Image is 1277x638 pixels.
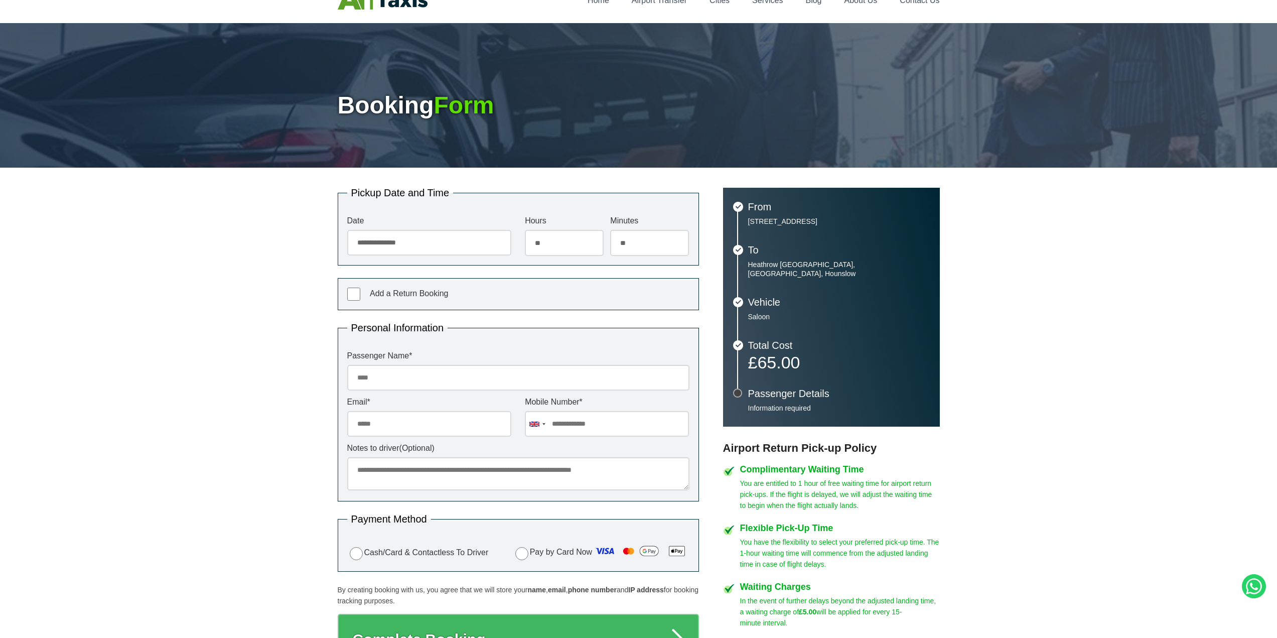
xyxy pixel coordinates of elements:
[748,389,930,399] h3: Passenger Details
[748,260,930,278] p: Heathrow [GEOGRAPHIC_DATA], [GEOGRAPHIC_DATA], Hounslow
[748,202,930,212] h3: From
[740,478,940,511] p: You are entitled to 1 hour of free waiting time for airport return pick-ups. If the flight is del...
[527,586,546,594] strong: name
[799,608,816,616] strong: £5.00
[350,547,363,560] input: Cash/Card & Contactless To Driver
[748,355,930,369] p: £
[740,465,940,474] h4: Complimentary Waiting Time
[610,217,689,225] label: Minutes
[568,586,617,594] strong: phone number
[347,444,689,452] label: Notes to driver
[740,582,940,591] h4: Waiting Charges
[748,404,930,413] p: Information required
[370,289,449,298] span: Add a Return Booking
[748,340,930,350] h3: Total Cost
[548,586,566,594] strong: email
[748,297,930,307] h3: Vehicle
[338,93,940,117] h1: Booking
[347,288,360,301] input: Add a Return Booking
[347,217,511,225] label: Date
[748,312,930,321] p: Saloon
[525,412,548,436] div: United Kingdom: +44
[347,546,489,560] label: Cash/Card & Contactless To Driver
[338,584,699,606] p: By creating booking with us, you agree that we will store your , , and for booking tracking purpo...
[748,245,930,255] h3: To
[513,543,689,562] label: Pay by Card Now
[748,217,930,226] p: [STREET_ADDRESS]
[740,595,940,628] p: In the event of further delays beyond the adjusted landing time, a waiting charge of will be appl...
[515,547,528,560] input: Pay by Card Now
[757,353,800,372] span: 65.00
[525,398,689,406] label: Mobile Number
[347,188,454,198] legend: Pickup Date and Time
[347,323,448,333] legend: Personal Information
[347,398,511,406] label: Email
[347,514,431,524] legend: Payment Method
[723,442,940,455] h3: Airport Return Pick-up Policy
[740,524,940,533] h4: Flexible Pick-Up Time
[399,444,435,452] span: (Optional)
[434,92,494,118] span: Form
[525,217,604,225] label: Hours
[347,352,689,360] label: Passenger Name
[740,537,940,570] p: You have the flexibility to select your preferred pick-up time. The 1-hour waiting time will comm...
[628,586,664,594] strong: IP address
